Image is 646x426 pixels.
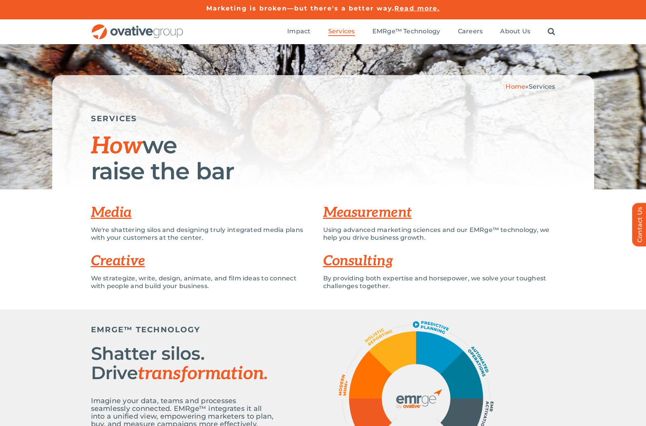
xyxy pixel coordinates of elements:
[91,132,142,160] span: How
[458,27,483,35] span: Careers
[548,27,555,36] a: Search
[323,204,412,221] a: Measurement
[138,363,268,385] span: transformation.
[91,114,555,123] h5: SERVICES
[91,253,145,270] a: Creative
[91,325,277,334] h5: EMRGE™ TECHNOLOGY
[328,27,355,36] a: Services
[529,83,555,90] span: Services
[287,27,310,35] span: Impact
[287,19,555,44] nav: Menu
[500,27,530,36] a: About Us
[323,275,555,290] p: By providing both expertise and horsepower, we solve your toughest challenges together.
[91,204,132,221] a: Media
[323,226,555,242] p: Using advanced marketing sciences and our EMRge™ technology, we help you drive business growth.
[394,5,440,12] a: Read more.
[500,27,530,35] span: About Us
[458,27,483,36] a: Careers
[372,27,440,36] a: EMRge™ Technology
[91,133,555,184] h1: we raise the bar
[206,5,395,12] a: Marketing is broken—but there's a better way.
[323,253,393,270] a: Consulting
[328,27,355,35] span: Services
[505,83,555,90] span: »
[91,226,312,242] p: We're shattering silos and designing truly integrated media plans with your customers at the center.
[91,23,184,31] a: OG_Full_horizontal_RGB
[505,83,525,90] a: Home
[91,344,277,383] h2: Shatter silos. Drive
[91,275,312,290] p: We strategize, write, design, animate, and film ideas to connect with people and build your busin...
[287,27,310,36] a: Impact
[372,27,440,35] span: EMRge™ Technology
